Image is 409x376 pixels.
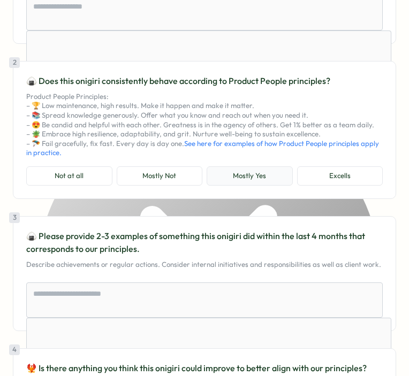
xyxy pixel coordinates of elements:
div: 3 [9,212,20,223]
button: Mostly Not [117,166,203,186]
p: 🐦‍🔥 Is there anything you think this onigiri could improve to better align with our principles? [26,362,383,375]
div: 2 [9,57,20,68]
button: Excells [297,166,383,186]
p: 🍙 Please provide 2-3 examples of something this onigiri did within the last 4 months that corresp... [26,229,383,256]
button: Mostly Yes [207,166,293,186]
button: Not at all [26,166,112,186]
p: Describe achievements or regular actions. Consider internal initiatives and responsibilities as w... [26,260,383,270]
a: See here for examples of how Product People principles apply in practice. [26,139,379,157]
p: 🍙 Does this onigiri consistently behave according to Product People principles? [26,74,383,88]
p: Product People Principles: – 🏆 Low maintenance, high results. Make it happen and make it matter. ... [26,92,383,158]
div: 4 [9,344,20,355]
